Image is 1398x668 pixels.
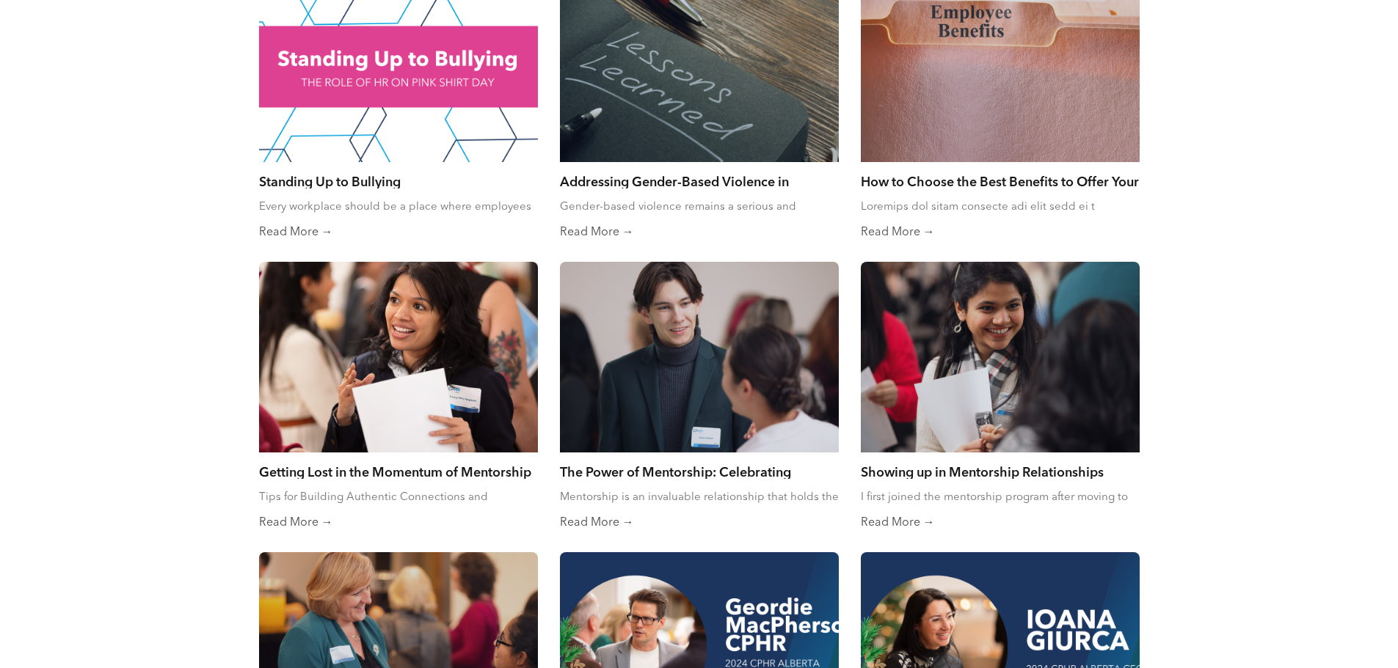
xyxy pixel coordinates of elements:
[259,262,538,452] a: A woman is holding a piece of paper and smiling at a job fair.
[560,515,839,530] a: Read More →
[861,463,1140,480] a: Showing up in Mentorship Relationships
[861,173,1140,189] a: How to Choose the Best Benefits to Offer Your Team
[560,199,839,214] div: Gender-based violence remains a serious and ongoing crisis in [GEOGRAPHIC_DATA], affecting famili...
[861,490,1140,504] div: I first joined the mentorship program after moving to [GEOGRAPHIC_DATA], with 1 year of HR experi...
[560,173,839,189] a: Addressing Gender-Based Violence in Workplaces: Lessons from the Moose Hide Campaign
[259,463,538,480] a: Getting Lost in the Momentum of Mentorship
[861,199,1140,214] div: Loremips dol sitam consecte adi elit sedd ei t incididu utlabore etdo mag aliq e adminim veniam q...
[259,225,538,240] a: Read More →
[259,173,538,189] a: Standing Up to Bullying
[259,199,538,214] div: Every workplace should be a place where employees feel safe, respected, and valued.
[259,515,538,530] a: Read More →
[560,490,839,504] div: Mentorship is an invaluable relationship that holds the power to transform lives, shape careers, ...
[560,262,839,452] a: A man in a suit is talking to a woman in a crowd of people.
[560,463,839,480] a: The Power of Mentorship: Celebrating International Mentoring Day
[259,490,538,504] div: Tips for Building Authentic Connections and Meaningful Relationships Through Community
[861,515,1140,530] a: Read More →
[861,262,1140,452] a: A woman is smiling while holding a piece of paper in her hand.
[861,225,1140,240] a: Read More →
[560,225,839,240] a: Read More →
